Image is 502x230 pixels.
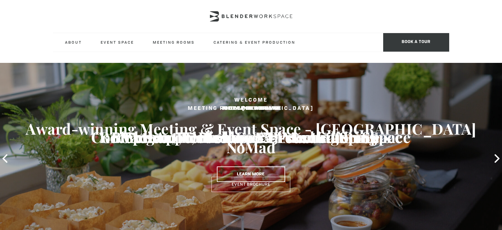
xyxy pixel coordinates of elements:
a: Learn More [217,166,285,182]
h2: Welcome [25,96,477,105]
a: About [60,33,87,51]
a: Event Space [95,33,139,51]
span: Book a tour [383,33,449,52]
a: Event Brochure [212,177,290,192]
h2: Food & Beverage [25,105,477,113]
a: Catering & Event Production [208,33,301,51]
a: Meeting Rooms [148,33,200,51]
h3: Elegant, Delicious & 5-star Catering [25,128,477,147]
